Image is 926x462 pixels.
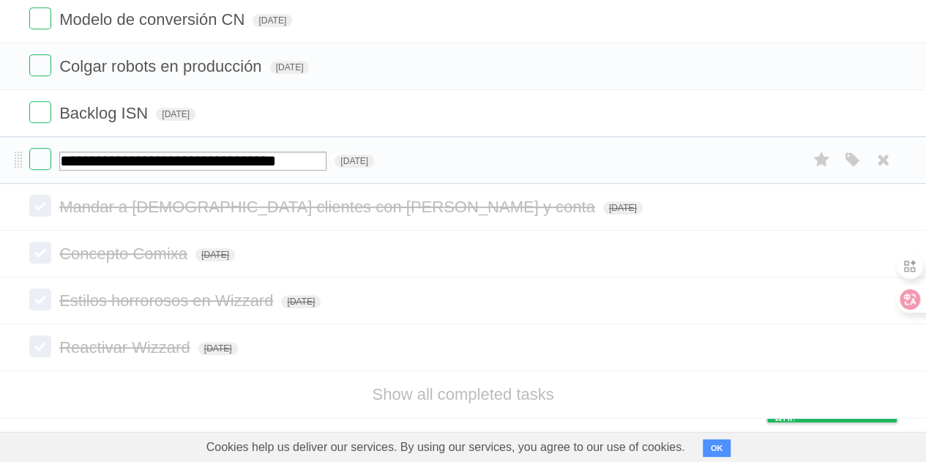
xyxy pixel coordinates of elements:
span: Mandar a [DEMOGRAPHIC_DATA] clientes con [PERSON_NAME] y conta [59,198,599,216]
label: Done [29,242,51,264]
span: [DATE] [195,248,235,261]
span: Backlog ISN [59,104,152,122]
label: Done [29,288,51,310]
label: Done [29,101,51,123]
span: [DATE] [270,61,310,74]
span: Cookies help us deliver our services. By using our services, you agree to our use of cookies. [192,433,700,462]
a: Show all completed tasks [372,385,553,403]
label: Done [29,148,51,170]
span: [DATE] [281,295,321,308]
span: [DATE] [156,108,195,121]
span: [DATE] [335,154,374,168]
label: Done [29,195,51,217]
button: OK [703,439,731,457]
span: [DATE] [603,201,643,215]
span: Buy me a coffee [798,396,889,422]
label: Done [29,54,51,76]
span: Colgar robots en producción [59,57,265,75]
label: Done [29,335,51,357]
label: Star task [807,148,835,172]
span: [DATE] [198,342,238,355]
span: Concepto Comixa [59,245,191,263]
span: Estilos horrorosos en Wizzard [59,291,277,310]
span: [DATE] [253,14,292,27]
label: Done [29,7,51,29]
span: Modelo de conversión CN [59,10,248,29]
span: Reactivar Wizzard [59,338,193,357]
